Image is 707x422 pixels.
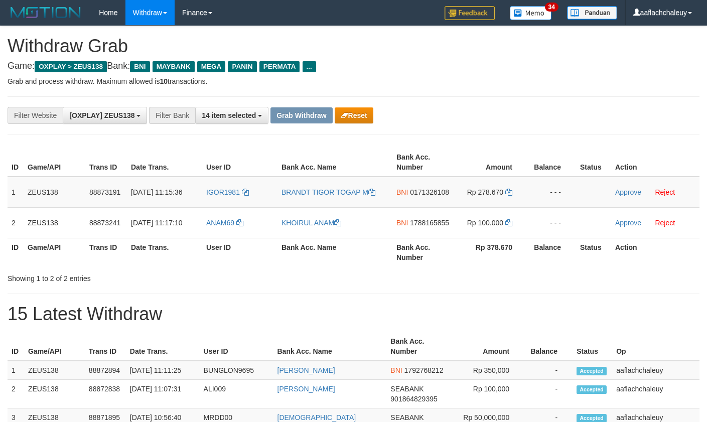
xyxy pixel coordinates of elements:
[655,219,675,227] a: Reject
[206,219,234,227] span: ANAM69
[273,332,387,361] th: Bank Acc. Name
[200,361,273,380] td: BUNGLON9695
[467,188,503,196] span: Rp 278.670
[200,380,273,408] td: ALI009
[452,380,524,408] td: Rp 100,000
[131,188,182,196] span: [DATE] 11:15:36
[89,219,120,227] span: 88873241
[202,148,277,177] th: User ID
[24,177,85,208] td: ZEUS138
[85,361,126,380] td: 88872894
[615,188,641,196] a: Approve
[206,219,243,227] a: ANAM69
[35,61,107,72] span: OXPLAY > ZEUS138
[611,148,699,177] th: Action
[85,148,127,177] th: Trans ID
[63,107,147,124] button: [OXPLAY] ZEUS138
[524,361,573,380] td: -
[8,36,699,56] h1: Withdraw Grab
[612,332,699,361] th: Op
[8,177,24,208] td: 1
[281,219,341,227] a: KHOIRUL ANAM
[576,148,611,177] th: Status
[127,238,202,266] th: Date Trans.
[611,238,699,266] th: Action
[615,219,641,227] a: Approve
[527,238,576,266] th: Balance
[527,207,576,238] td: - - -
[390,385,423,393] span: SEABANK
[206,188,240,196] span: IGOR1981
[277,148,392,177] th: Bank Acc. Name
[396,219,408,227] span: BNI
[24,361,85,380] td: ZEUS138
[527,177,576,208] td: - - -
[576,238,611,266] th: Status
[527,148,576,177] th: Balance
[335,107,373,123] button: Reset
[573,332,612,361] th: Status
[85,380,126,408] td: 88872838
[195,107,268,124] button: 14 item selected
[8,304,699,324] h1: 15 Latest Withdraw
[612,380,699,408] td: aaflachchaleuy
[277,366,335,374] a: [PERSON_NAME]
[505,188,512,196] a: Copy 278670 to clipboard
[24,238,85,266] th: Game/API
[197,61,226,72] span: MEGA
[396,188,408,196] span: BNI
[452,332,524,361] th: Amount
[85,238,127,266] th: Trans ID
[89,188,120,196] span: 88873191
[126,332,200,361] th: Date Trans.
[524,380,573,408] td: -
[612,361,699,380] td: aaflachchaleuy
[545,3,558,12] span: 34
[390,413,423,421] span: SEABANK
[454,238,527,266] th: Rp 378.670
[131,219,182,227] span: [DATE] 11:17:10
[577,385,607,394] span: Accepted
[410,219,449,227] span: Copy 1788165855 to clipboard
[390,395,437,403] span: Copy 901864829395 to clipboard
[505,219,512,227] a: Copy 100000 to clipboard
[281,188,375,196] a: BRANDT TIGOR TOGAP M
[259,61,300,72] span: PERMATA
[445,6,495,20] img: Feedback.jpg
[467,219,503,227] span: Rp 100.000
[8,5,84,20] img: MOTION_logo.png
[404,366,444,374] span: Copy 1792768212 to clipboard
[8,148,24,177] th: ID
[567,6,617,20] img: panduan.png
[130,61,150,72] span: BNI
[8,361,24,380] td: 1
[390,366,402,374] span: BNI
[24,380,85,408] td: ZEUS138
[303,61,316,72] span: ...
[277,238,392,266] th: Bank Acc. Name
[24,148,85,177] th: Game/API
[200,332,273,361] th: User ID
[277,385,335,393] a: [PERSON_NAME]
[126,380,200,408] td: [DATE] 11:07:31
[8,380,24,408] td: 2
[228,61,256,72] span: PANIN
[452,361,524,380] td: Rp 350,000
[8,107,63,124] div: Filter Website
[24,207,85,238] td: ZEUS138
[69,111,134,119] span: [OXPLAY] ZEUS138
[202,238,277,266] th: User ID
[127,148,202,177] th: Date Trans.
[126,361,200,380] td: [DATE] 11:11:25
[8,76,699,86] p: Grab and process withdraw. Maximum allowed is transactions.
[392,148,454,177] th: Bank Acc. Number
[149,107,195,124] div: Filter Bank
[24,332,85,361] th: Game/API
[655,188,675,196] a: Reject
[524,332,573,361] th: Balance
[392,238,454,266] th: Bank Acc. Number
[202,111,256,119] span: 14 item selected
[410,188,449,196] span: Copy 0171326108 to clipboard
[8,61,699,71] h4: Game: Bank:
[8,332,24,361] th: ID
